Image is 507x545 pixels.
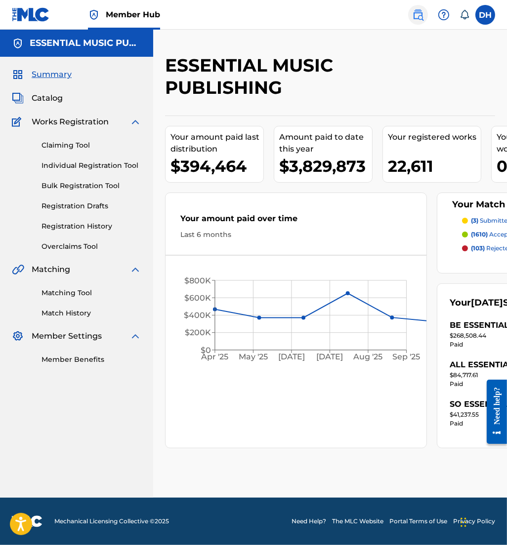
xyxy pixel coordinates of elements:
[12,7,50,22] img: MLC Logo
[292,517,326,526] a: Need Help?
[42,181,141,191] a: Bulk Registration Tool
[42,140,141,151] a: Claiming Tool
[165,54,419,99] h2: ESSENTIAL MUSIC PUBLISHING
[408,5,428,25] a: Public Search
[389,517,447,526] a: Portal Terms of Use
[279,131,372,155] div: Amount paid to date this year
[412,9,424,21] img: search
[42,160,141,171] a: Individual Registration Tool
[42,288,141,298] a: Matching Tool
[184,311,211,320] tspan: $400K
[106,9,160,20] span: Member Hub
[388,131,481,143] div: Your registered works
[12,69,72,80] a: SummarySummary
[458,498,507,545] iframe: Chat Widget
[12,515,42,527] img: logo
[453,517,495,526] a: Privacy Policy
[129,330,141,342] img: expand
[12,330,24,342] img: Member Settings
[12,264,24,275] img: Matching
[32,264,70,275] span: Matching
[180,213,412,230] div: Your amount paid over time
[12,38,24,49] img: Accounts
[279,155,372,177] div: $3,829,873
[201,352,229,362] tspan: Apr '25
[32,330,102,342] span: Member Settings
[201,346,211,355] tspan: $0
[460,10,469,20] div: Notifications
[88,9,100,21] img: Top Rightsholder
[32,92,63,104] span: Catalog
[393,352,421,362] tspan: Sep '25
[42,221,141,232] a: Registration History
[12,116,25,128] img: Works Registration
[461,507,466,537] div: Drag
[180,230,412,240] div: Last 6 months
[42,201,141,211] a: Registration Drafts
[471,217,478,224] span: (3)
[184,276,211,285] tspan: $800K
[30,38,141,49] h5: ESSENTIAL MUSIC PUBLISHING
[184,293,211,303] tspan: $600K
[471,297,503,308] span: [DATE]
[129,116,141,128] img: expand
[42,308,141,318] a: Match History
[353,352,383,362] tspan: Aug '25
[388,155,481,177] div: 22,611
[129,264,141,275] img: expand
[317,352,343,362] tspan: [DATE]
[42,354,141,365] a: Member Benefits
[239,352,268,362] tspan: May '25
[434,5,454,25] div: Help
[170,131,263,155] div: Your amount paid last distribution
[170,155,263,177] div: $394,464
[471,231,488,238] span: (1610)
[12,92,24,104] img: Catalog
[438,9,450,21] img: help
[185,328,211,338] tspan: $200K
[471,244,485,252] span: (103)
[278,352,305,362] tspan: [DATE]
[32,69,72,80] span: Summary
[42,241,141,252] a: Overclaims Tool
[32,116,109,128] span: Works Registration
[479,372,507,452] iframe: Resource Center
[12,92,63,104] a: CatalogCatalog
[332,517,383,526] a: The MLC Website
[12,69,24,80] img: Summary
[475,5,495,25] div: User Menu
[54,517,169,526] span: Mechanical Licensing Collective © 2025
